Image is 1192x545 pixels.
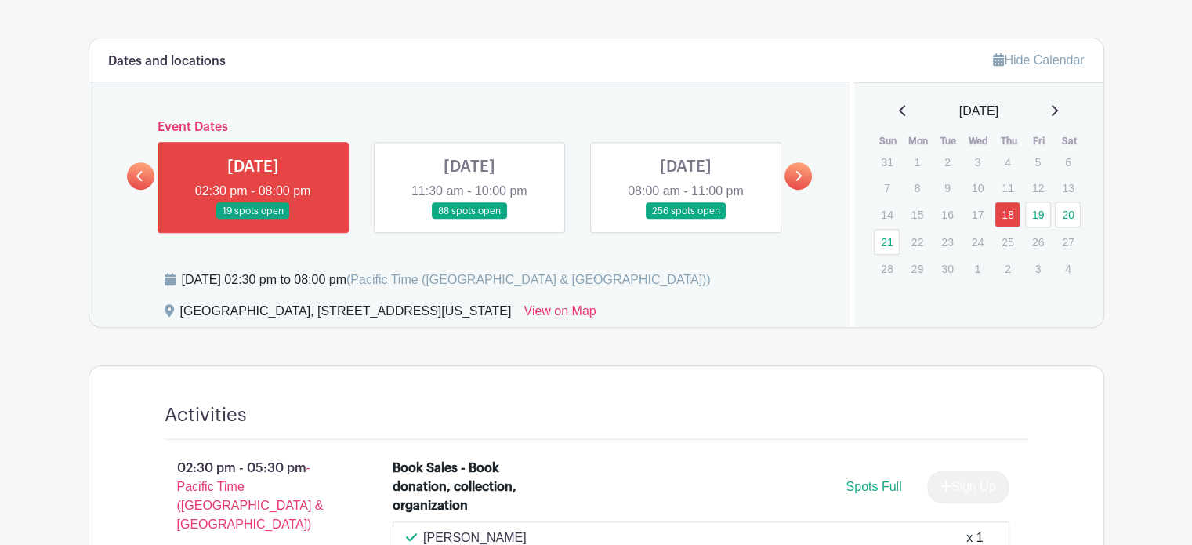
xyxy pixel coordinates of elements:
span: Spots Full [846,480,901,493]
span: [DATE] [959,102,998,121]
p: 24 [965,230,991,254]
p: 29 [904,256,930,281]
p: 4 [995,150,1020,174]
th: Tue [933,133,964,149]
p: 15 [904,202,930,227]
span: (Pacific Time ([GEOGRAPHIC_DATA] & [GEOGRAPHIC_DATA])) [346,273,711,286]
th: Mon [904,133,934,149]
p: 25 [995,230,1020,254]
p: 27 [1055,230,1081,254]
p: 16 [934,202,960,227]
p: 6 [1055,150,1081,174]
p: 02:30 pm - 05:30 pm [139,452,368,540]
a: 18 [995,202,1020,227]
p: 23 [934,230,960,254]
p: 4 [1055,256,1081,281]
a: Hide Calendar [993,53,1084,67]
p: 28 [874,256,900,281]
p: 5 [1025,150,1051,174]
p: 17 [965,202,991,227]
p: 14 [874,202,900,227]
p: 3 [965,150,991,174]
th: Wed [964,133,995,149]
div: [DATE] 02:30 pm to 08:00 pm [182,271,711,289]
a: 19 [1025,202,1051,227]
p: 3 [1025,256,1051,281]
p: 11 [995,176,1020,200]
p: 26 [1025,230,1051,254]
a: 20 [1055,202,1081,227]
th: Sun [873,133,904,149]
p: 8 [904,176,930,200]
p: 12 [1025,176,1051,200]
div: [GEOGRAPHIC_DATA], [STREET_ADDRESS][US_STATE] [180,302,512,327]
p: 22 [904,230,930,254]
div: Book Sales - Book donation, collection, organization [393,459,528,515]
p: 31 [874,150,900,174]
h6: Dates and locations [108,54,226,69]
th: Thu [994,133,1024,149]
p: 9 [934,176,960,200]
p: 7 [874,176,900,200]
p: 1 [965,256,991,281]
a: View on Map [524,302,596,327]
p: 10 [965,176,991,200]
th: Fri [1024,133,1055,149]
p: 1 [904,150,930,174]
h4: Activities [165,404,247,427]
p: 13 [1055,176,1081,200]
a: 21 [874,229,900,255]
p: 30 [934,256,960,281]
p: 2 [934,150,960,174]
th: Sat [1054,133,1085,149]
p: 2 [995,256,1020,281]
h6: Event Dates [154,120,785,135]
